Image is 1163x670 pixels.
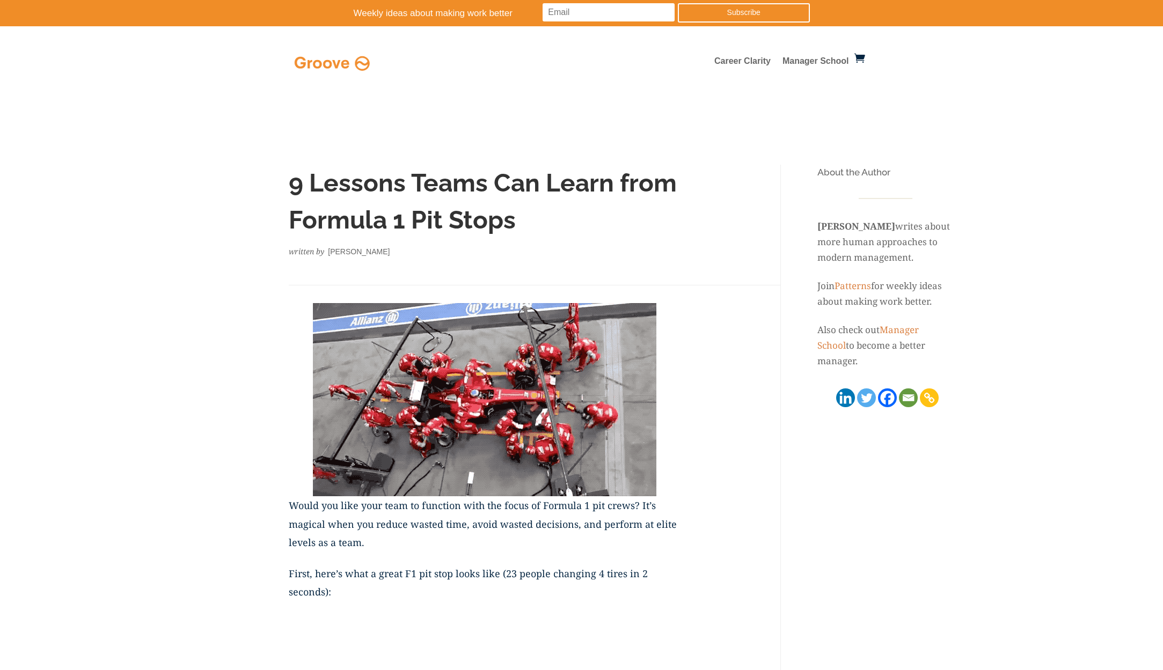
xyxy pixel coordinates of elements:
[727,8,760,17] span: Subscribe
[782,57,849,69] a: Manager School
[817,220,895,232] strong: [PERSON_NAME]
[817,279,942,307] span: for weekly ideas about making work better.
[878,388,897,407] a: Facebook
[289,564,681,614] p: First, here’s what a great F1 pit stop looks like (23 people changing 4 tires in 2 seconds):
[817,279,835,292] span: Join
[817,203,954,278] p: writes about more human approaches to modern management.
[817,322,954,369] p: Also check out to become a better manager.
[836,388,855,407] a: Linkedin
[328,247,390,256] span: [PERSON_NAME]
[313,303,656,496] img: pit-crew-gif
[899,388,918,407] a: Email
[714,57,771,69] a: Career Clarity
[817,323,919,351] a: Manager School
[857,388,876,407] a: Twitter
[543,3,675,21] input: Email
[835,279,871,292] a: Patterns
[678,3,810,23] a: Subscribe
[817,167,890,178] span: About the Author
[289,496,681,564] p: Would you like your team to function with the focus of Formula 1 pit crews? It’s magical when you...
[289,246,324,256] em: written by
[289,165,681,244] h1: 9 Lessons Teams Can Learn from Formula 1 Pit Stops
[920,388,939,407] a: Copy Link
[292,53,372,73] img: Full Logo
[354,5,576,22] p: Weekly ideas about making work better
